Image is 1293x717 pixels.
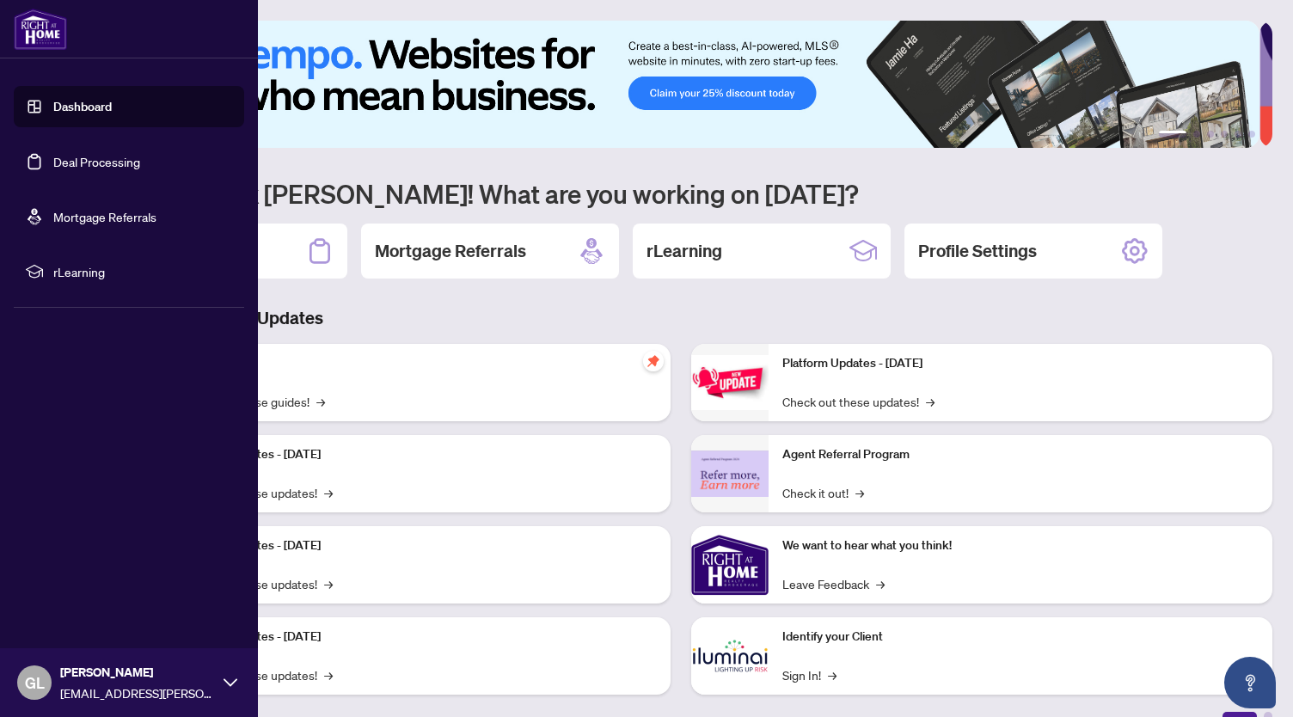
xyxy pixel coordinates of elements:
[782,354,1259,373] p: Platform Updates - [DATE]
[782,536,1259,555] p: We want to hear what you think!
[782,574,885,593] a: Leave Feedback→
[181,628,657,647] p: Platform Updates - [DATE]
[782,628,1259,647] p: Identify your Client
[324,665,333,684] span: →
[691,526,769,604] img: We want to hear what you think!
[782,483,864,502] a: Check it out!→
[782,392,935,411] a: Check out these updates!→
[53,209,156,224] a: Mortgage Referrals
[1193,131,1200,138] button: 2
[181,536,657,555] p: Platform Updates - [DATE]
[181,445,657,464] p: Platform Updates - [DATE]
[1235,131,1241,138] button: 5
[324,574,333,593] span: →
[53,99,112,114] a: Dashboard
[324,483,333,502] span: →
[60,663,215,682] span: [PERSON_NAME]
[53,154,140,169] a: Deal Processing
[89,177,1272,210] h1: Welcome back [PERSON_NAME]! What are you working on [DATE]?
[1207,131,1214,138] button: 3
[25,671,45,695] span: GL
[181,354,657,373] p: Self-Help
[646,239,722,263] h2: rLearning
[316,392,325,411] span: →
[926,392,935,411] span: →
[89,306,1272,330] h3: Brokerage & Industry Updates
[782,445,1259,464] p: Agent Referral Program
[855,483,864,502] span: →
[60,683,215,702] span: [EMAIL_ADDRESS][PERSON_NAME][DOMAIN_NAME]
[691,450,769,498] img: Agent Referral Program
[53,262,232,281] span: rLearning
[691,355,769,409] img: Platform Updates - June 23, 2025
[375,239,526,263] h2: Mortgage Referrals
[1224,657,1276,708] button: Open asap
[828,665,836,684] span: →
[1221,131,1228,138] button: 4
[1248,131,1255,138] button: 6
[1159,131,1186,138] button: 1
[918,239,1037,263] h2: Profile Settings
[876,574,885,593] span: →
[643,351,664,371] span: pushpin
[89,21,1259,148] img: Slide 0
[14,9,67,50] img: logo
[691,617,769,695] img: Identify your Client
[782,665,836,684] a: Sign In!→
